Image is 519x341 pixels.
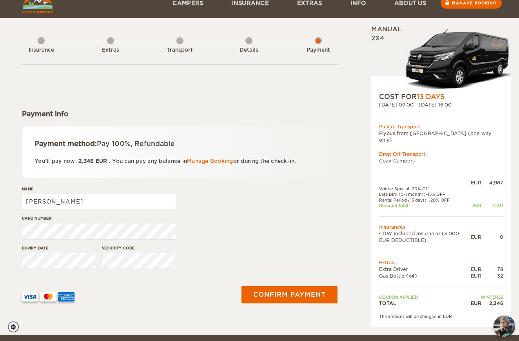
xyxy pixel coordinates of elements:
a: Manage Booking [187,158,233,164]
a: Cookie settings [8,321,24,332]
div: The amount will be charged in EUR [379,314,503,319]
td: Coupon applied [379,294,471,300]
div: Payment info [22,109,338,119]
div: EUR [471,203,481,208]
div: 0 [481,234,503,240]
div: [DATE] 09:00 - [DATE] 16:00 [379,101,503,108]
div: EUR [471,179,481,186]
td: TOTAL [379,300,471,307]
div: Pickup Transport: [379,123,503,130]
div: EUR [471,234,481,240]
img: Freyja at Cozy Campers [494,316,515,337]
td: Insurances [379,224,503,230]
td: Winter Special -20% Off [379,186,471,191]
div: Drop Off Transport: [379,151,503,157]
div: Extras [89,47,132,54]
div: EUR [471,272,481,279]
td: WINTER25 [471,294,503,300]
p: You'll pay now: . You can pay any balance in or during the check-in. [34,157,325,166]
td: Extras [379,259,503,266]
div: Details [227,47,270,54]
td: Extra Driver [379,266,471,272]
div: EUR [471,266,481,272]
div: 78 [481,266,503,272]
label: Expiry date [22,245,95,251]
button: Confirm payment [241,286,338,303]
td: Flybus from [GEOGRAPHIC_DATA] (one way only) [379,130,503,143]
span: 13 Days [417,93,445,101]
img: Langur-m-c-logo-2.png [403,27,511,92]
span: 2,346 [78,158,94,164]
label: Name [22,186,176,192]
td: Cozy Campers [379,157,503,164]
td: Rental Period (13 days): -20% OFF [379,197,471,203]
div: 2,346 [481,300,503,307]
td: Late Bird (0-1 month): -15% OFF [379,191,471,197]
button: chat-button [494,316,515,337]
img: AMEX [58,292,74,301]
div: EUR [471,300,481,307]
span: EUR [96,158,107,164]
td: CDW Included Insurance (3.000 EUR DEDUCTIBLE) [379,230,471,244]
img: VISA [22,292,38,301]
td: Gas Bottle (x4) [379,272,471,279]
td: Discount total [379,203,471,208]
div: 32 [481,272,503,279]
div: Payment method: [34,139,325,148]
label: Card number [22,215,176,221]
div: -2,731 [481,203,503,208]
div: 4,967 [481,179,503,186]
label: Security code [102,245,175,251]
div: Manual 2x4 [371,25,511,92]
div: COST FOR [379,92,503,101]
div: Insurance [20,47,63,54]
img: mastercard [40,292,56,301]
div: Payment [297,47,340,54]
div: Transport [158,47,201,54]
span: Pay 100%, Refundable [97,140,175,148]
